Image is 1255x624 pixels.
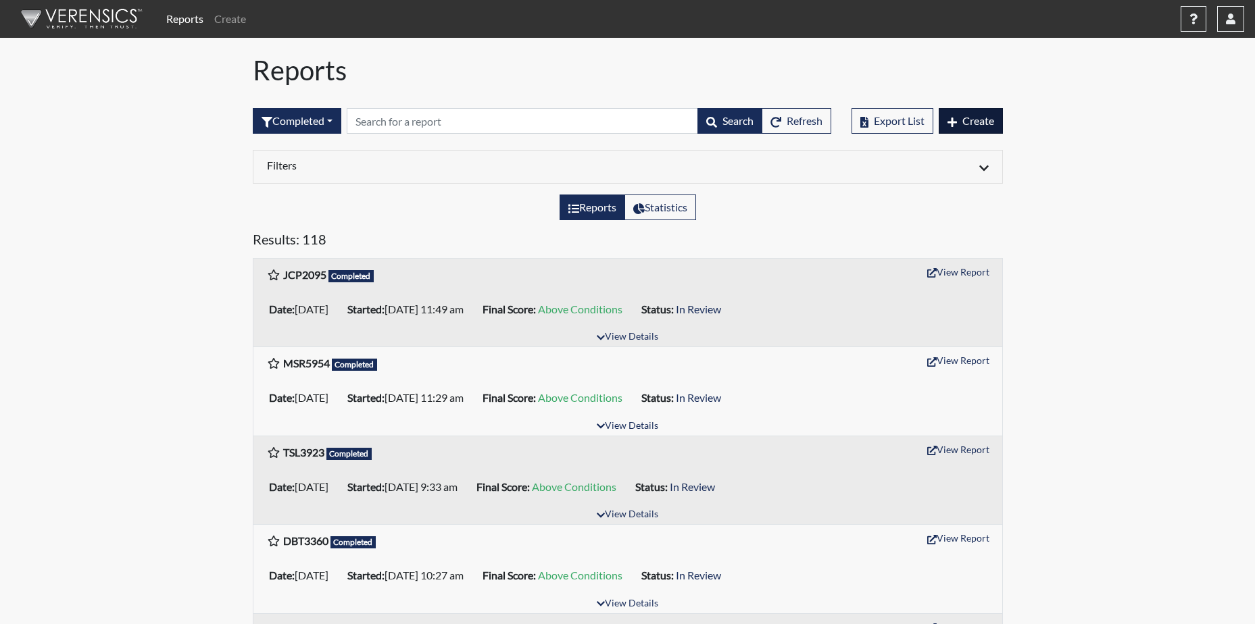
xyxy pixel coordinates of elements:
[253,231,1003,253] h5: Results: 118
[676,391,721,404] span: In Review
[641,391,674,404] b: Status:
[253,54,1003,86] h1: Reports
[591,595,664,613] button: View Details
[921,350,995,371] button: View Report
[962,114,994,127] span: Create
[347,391,385,404] b: Started:
[641,569,674,581] b: Status:
[257,159,999,175] div: Click to expand/collapse filters
[641,303,674,315] b: Status:
[852,108,933,134] button: Export List
[787,114,822,127] span: Refresh
[532,480,616,493] span: Above Conditions
[330,536,376,548] span: Completed
[483,391,536,404] b: Final Score:
[209,5,251,32] a: Create
[939,108,1003,134] button: Create
[874,114,925,127] span: Export List
[347,303,385,315] b: Started:
[676,569,721,581] span: In Review
[342,565,477,586] li: [DATE] 10:27 am
[538,569,622,581] span: Above Conditions
[591,328,664,346] button: View Details
[476,480,530,493] b: Final Score:
[283,268,326,281] b: JCP2095
[670,480,715,493] span: In Review
[269,480,295,493] b: Date:
[676,303,721,315] span: In Review
[264,298,342,320] li: [DATE]
[328,270,374,282] span: Completed
[347,569,385,581] b: Started:
[283,357,330,369] b: MSR5954
[483,569,536,581] b: Final Score:
[269,303,295,315] b: Date:
[253,108,341,134] button: Completed
[264,476,342,498] li: [DATE]
[342,298,477,320] li: [DATE] 11:49 am
[921,439,995,460] button: View Report
[326,448,372,460] span: Completed
[347,480,385,493] b: Started:
[483,303,536,315] b: Final Score:
[283,446,324,459] b: TSL3923
[624,194,696,220] label: View statistics about completed interviews
[347,108,698,134] input: Search by Registration ID, Interview Number, or Investigation Name.
[591,506,664,524] button: View Details
[538,303,622,315] span: Above Conditions
[342,476,471,498] li: [DATE] 9:33 am
[762,108,831,134] button: Refresh
[697,108,762,134] button: Search
[253,108,341,134] div: Filter by interview status
[264,565,342,586] li: [DATE]
[264,387,342,409] li: [DATE]
[560,194,625,220] label: View the list of reports
[267,159,618,172] h6: Filters
[332,359,378,371] span: Completed
[921,527,995,548] button: View Report
[269,569,295,581] b: Date:
[591,417,664,436] button: View Details
[342,387,477,409] li: [DATE] 11:29 am
[921,261,995,282] button: View Report
[269,391,295,404] b: Date:
[635,480,668,493] b: Status:
[538,391,622,404] span: Above Conditions
[283,534,328,547] b: DBT3360
[722,114,754,127] span: Search
[161,5,209,32] a: Reports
